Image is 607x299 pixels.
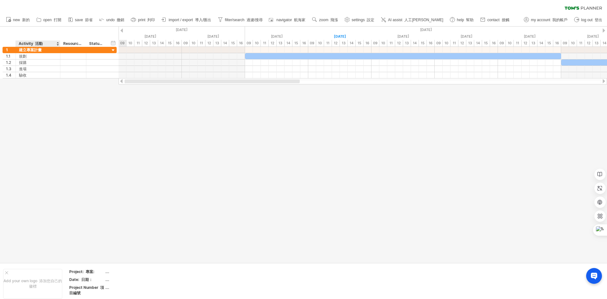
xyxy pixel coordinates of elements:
font: 接觸 [502,18,509,22]
font: 專案: [86,269,95,274]
font: 導入/匯出 [195,18,211,22]
div: 13 [340,40,348,47]
span: zoom [319,18,338,22]
font: 添加您自己的徽標 [29,278,62,289]
div: 11 [134,40,142,47]
div: 11 [577,40,585,47]
div: 16 [364,40,371,47]
div: 驗收 [19,72,57,78]
font: 人工[PERSON_NAME] [404,18,443,22]
font: 我的帳戶 [552,18,567,22]
div: 12 [205,40,213,47]
div: 10 [316,40,324,47]
div: 12 [395,40,403,47]
div: 12 [332,40,340,47]
div: 16 [553,40,561,47]
font: 日期： [81,277,93,282]
div: 14 [474,40,482,47]
div: 15 [229,40,237,47]
div: 14 [285,40,292,47]
div: Resource [63,40,83,47]
div: 09 [119,40,126,47]
div: 14 [158,40,166,47]
a: save 節省 [66,16,95,24]
div: 13 [150,40,158,47]
div: 09 [182,40,190,47]
span: print [138,18,155,22]
div: 10 [126,40,134,47]
div: 16 [490,40,498,47]
font: 打開 [54,18,61,22]
font: 飛漲 [330,18,338,22]
div: 11 [451,40,458,47]
div: 16 [300,40,308,47]
a: settings 設定 [343,16,376,24]
div: 09 [245,40,253,47]
a: undo 撤銷 [98,16,126,24]
a: open 打開 [35,16,63,24]
div: 14 [221,40,229,47]
div: Tuesday, 2 September 2025 [308,33,371,40]
div: 11 [198,40,205,47]
div: 10 [569,40,577,47]
div: 10 [190,40,198,47]
div: 15 [482,40,490,47]
font: 設定 [367,18,374,22]
div: 10 [443,40,451,47]
div: 09 [561,40,569,47]
div: Status [89,40,103,47]
div: 11 [387,40,395,47]
a: import / export 導入/匯出 [160,16,213,24]
span: save [75,18,93,22]
div: 14 [348,40,356,47]
span: new [13,18,30,22]
div: 13 [213,40,221,47]
div: 規劃 [19,53,57,59]
span: contact [487,18,509,22]
font: 登出 [595,18,602,22]
a: contact 接觸 [479,16,511,24]
font: 列印 [147,18,155,22]
a: navigator 航海家 [268,16,307,24]
span: settings [352,18,374,22]
div: 16 [237,40,245,47]
div: Project Number [69,285,104,296]
div: Thursday, 4 September 2025 [435,33,498,40]
div: .... [105,277,158,282]
div: Friday, 5 September 2025 [498,33,561,40]
div: Activity [19,40,57,47]
div: 16 [427,40,435,47]
a: my account 我的帳戶 [522,16,569,24]
a: help 幫助 [448,16,475,24]
div: Saturday, 30 August 2025 [119,33,182,40]
span: log out [581,18,602,22]
div: 11 [261,40,269,47]
div: 建立專案計畫 [19,47,57,53]
div: 15 [356,40,364,47]
div: 進場 [19,66,57,72]
span: navigator [276,18,305,22]
font: 幫助 [466,18,474,22]
div: 09 [498,40,506,47]
div: .... [105,285,158,290]
div: 1.4 [6,72,15,78]
a: new 新的 [4,16,32,24]
div: Project: [69,269,104,274]
span: filter/search [225,18,263,22]
a: log out 登出 [573,16,604,24]
div: 12 [585,40,593,47]
div: 1 [6,47,15,53]
div: 13 [530,40,537,47]
span: AI assist [388,18,443,22]
div: 10 [379,40,387,47]
a: AI assist 人工[PERSON_NAME] [379,16,445,24]
div: 12 [142,40,150,47]
div: 13 [466,40,474,47]
div: 15 [166,40,174,47]
div: 15 [419,40,427,47]
div: 12 [458,40,466,47]
font: 撤銷 [117,18,124,22]
div: 1.3 [6,66,15,72]
div: 15 [545,40,553,47]
div: 13 [277,40,285,47]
